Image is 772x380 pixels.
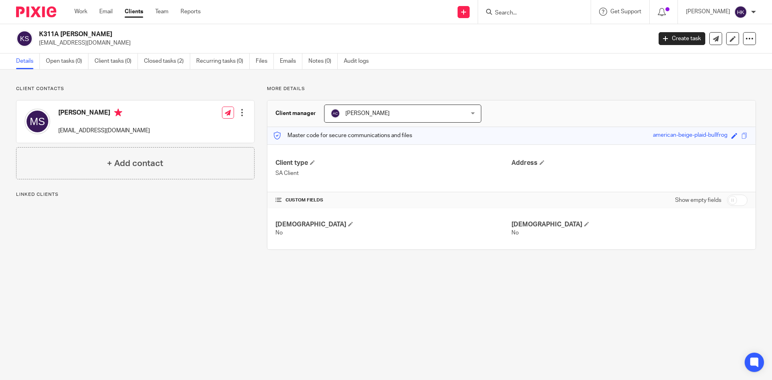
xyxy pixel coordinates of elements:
[275,169,511,177] p: SA Client
[659,32,705,45] a: Create task
[275,197,511,203] h4: CUSTOM FIELDS
[107,157,163,170] h4: + Add contact
[114,109,122,117] i: Primary
[99,8,113,16] a: Email
[74,8,87,16] a: Work
[675,196,721,204] label: Show empty fields
[125,8,143,16] a: Clients
[280,53,302,69] a: Emails
[344,53,375,69] a: Audit logs
[734,6,747,18] img: svg%3E
[345,111,390,116] span: [PERSON_NAME]
[39,30,525,39] h2: K311A [PERSON_NAME]
[256,53,274,69] a: Files
[511,220,747,229] h4: [DEMOGRAPHIC_DATA]
[155,8,168,16] a: Team
[331,109,340,118] img: svg%3E
[275,220,511,229] h4: [DEMOGRAPHIC_DATA]
[46,53,88,69] a: Open tasks (0)
[16,6,56,17] img: Pixie
[58,109,150,119] h4: [PERSON_NAME]
[16,191,255,198] p: Linked clients
[58,127,150,135] p: [EMAIL_ADDRESS][DOMAIN_NAME]
[653,131,727,140] div: american-beige-plaid-bullfrog
[511,159,747,167] h4: Address
[16,30,33,47] img: svg%3E
[181,8,201,16] a: Reports
[308,53,338,69] a: Notes (0)
[16,53,40,69] a: Details
[267,86,756,92] p: More details
[494,10,567,17] input: Search
[273,131,412,140] p: Master code for secure communications and files
[686,8,730,16] p: [PERSON_NAME]
[39,39,647,47] p: [EMAIL_ADDRESS][DOMAIN_NAME]
[275,109,316,117] h3: Client manager
[144,53,190,69] a: Closed tasks (2)
[610,9,641,14] span: Get Support
[25,109,50,134] img: svg%3E
[275,159,511,167] h4: Client type
[511,230,519,236] span: No
[196,53,250,69] a: Recurring tasks (0)
[16,86,255,92] p: Client contacts
[275,230,283,236] span: No
[94,53,138,69] a: Client tasks (0)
